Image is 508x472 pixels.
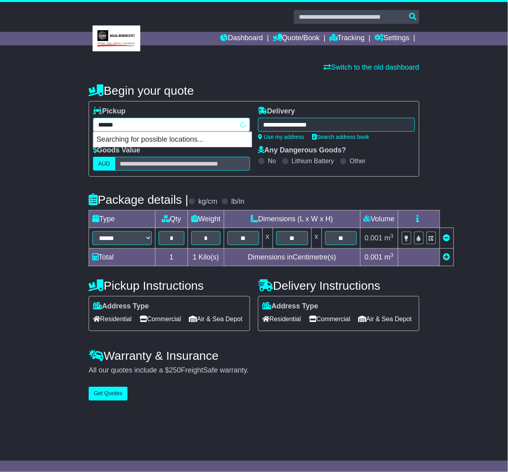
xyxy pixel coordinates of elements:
[189,313,243,325] span: Air & Sea Depot
[93,157,115,171] label: AUD
[93,25,140,51] img: MBE Bulimba
[89,193,188,206] h4: Package details |
[258,107,295,116] label: Delivery
[385,234,394,242] span: m
[258,146,346,155] label: Any Dangerous Goods?
[365,253,382,261] span: 0.001
[89,366,419,375] div: All our quotes include a $ FreightSafe warranty.
[359,313,412,325] span: Air & Sea Depot
[224,249,360,266] td: Dimensions in Centimetre(s)
[89,84,419,97] h4: Begin your quote
[155,211,188,228] td: Qty
[89,249,155,266] td: Total
[89,279,250,292] h4: Pickup Instructions
[268,157,276,165] label: No
[360,211,398,228] td: Volume
[93,132,252,147] p: Searching for possible locations...
[443,253,450,261] a: Add new item
[292,157,334,165] label: Lithium Battery
[231,197,244,206] label: lb/in
[188,211,224,228] td: Weight
[311,228,322,249] td: x
[262,302,318,311] label: Address Type
[89,349,419,362] h4: Warranty & Insurance
[385,253,394,261] span: m
[365,234,382,242] span: 0.001
[330,32,365,45] a: Tracking
[193,253,197,261] span: 1
[350,157,366,165] label: Other
[93,302,149,311] label: Address Type
[324,63,419,71] a: Switch to the old dashboard
[93,146,140,155] label: Goods Value
[89,387,128,401] button: Get Quotes
[140,313,181,325] span: Commercial
[93,107,126,116] label: Pickup
[188,249,224,266] td: Kilo(s)
[89,211,155,228] td: Type
[221,32,263,45] a: Dashboard
[258,279,419,292] h4: Delivery Instructions
[224,211,360,228] td: Dimensions (L x W x H)
[258,134,304,140] a: Use my address
[273,32,320,45] a: Quote/Book
[391,233,394,239] sup: 3
[391,252,394,258] sup: 3
[262,313,301,325] span: Residential
[93,313,132,325] span: Residential
[312,134,369,140] a: Search address book
[169,366,181,374] span: 250
[374,32,409,45] a: Settings
[155,249,188,266] td: 1
[443,234,450,242] a: Remove this item
[309,313,350,325] span: Commercial
[262,228,273,249] td: x
[198,197,217,206] label: kg/cm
